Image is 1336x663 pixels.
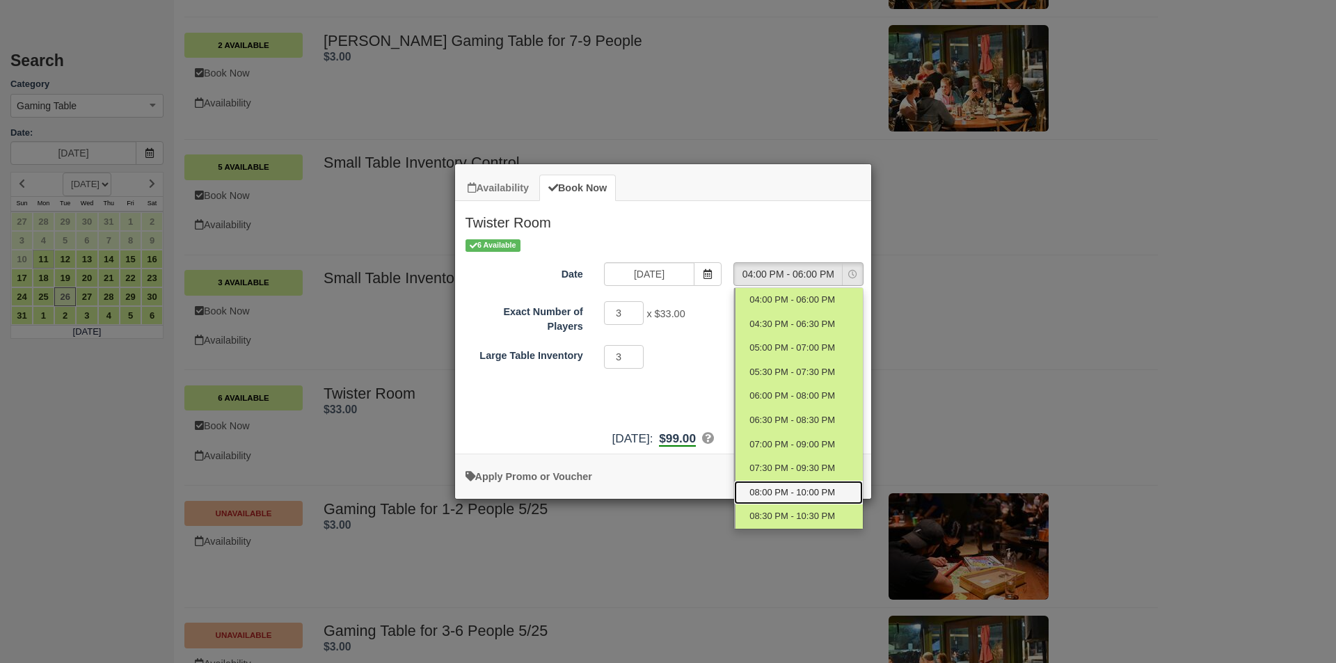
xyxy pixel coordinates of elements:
[749,414,835,427] span: 06:30 PM - 08:30 PM
[455,344,594,363] label: Large Table Inventory
[749,294,835,307] span: 04:00 PM - 06:00 PM
[455,300,594,333] label: Exact Number of Players
[749,318,835,331] span: 04:30 PM - 06:30 PM
[539,175,616,202] a: Book Now
[612,431,649,445] span: [DATE]
[646,309,685,320] span: x $33.00
[466,471,592,482] a: Apply Voucher
[455,430,871,447] div: :
[604,301,644,325] input: Exact Number of Players
[749,486,835,500] span: 08:00 PM - 10:00 PM
[455,201,871,447] div: Item Modal
[466,239,520,251] span: 6 Available
[455,201,871,237] h2: Twister Room
[749,438,835,452] span: 07:00 PM - 09:00 PM
[459,175,538,202] a: Availability
[604,345,644,369] input: Large Table Inventory
[749,366,835,379] span: 05:30 PM - 07:30 PM
[659,431,696,447] b: $99.00
[734,267,842,281] span: 04:00 PM - 06:00 PM
[455,262,594,282] label: Date
[749,390,835,403] span: 06:00 PM - 08:00 PM
[749,510,835,523] span: 08:30 PM - 10:30 PM
[749,462,835,475] span: 07:30 PM - 09:30 PM
[749,342,835,355] span: 05:00 PM - 07:00 PM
